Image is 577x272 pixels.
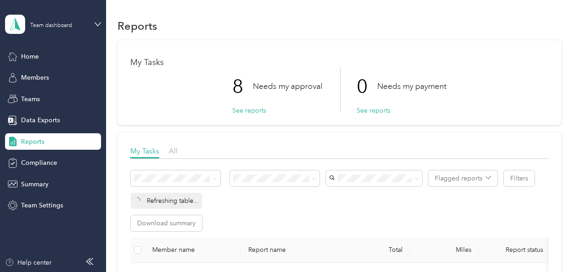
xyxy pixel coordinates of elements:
[232,67,253,106] p: 8
[377,81,446,92] p: Needs my payment
[21,115,60,125] span: Data Exports
[169,147,177,155] span: All
[130,58,549,67] h1: My Tasks
[131,215,202,231] button: Download summary
[417,246,471,254] div: Miles
[30,23,72,28] div: Team dashboard
[486,246,563,254] span: Report status
[21,158,57,168] span: Compliance
[504,170,534,186] button: Filters
[21,137,44,147] span: Reports
[241,238,342,263] th: Report name
[21,52,39,61] span: Home
[232,106,266,115] button: See reports
[131,193,202,209] div: Refreshing table...
[357,67,377,106] p: 0
[21,180,48,189] span: Summary
[21,94,40,104] span: Teams
[118,21,157,31] h1: Reports
[21,201,63,210] span: Team Settings
[21,73,49,82] span: Members
[152,246,234,254] div: Member name
[253,81,322,92] p: Needs my approval
[349,246,403,254] div: Total
[428,170,497,186] button: Flagged reports
[145,238,241,263] th: Member name
[130,147,159,155] span: My Tasks
[5,258,52,267] button: Help center
[357,106,390,115] button: See reports
[526,221,577,272] iframe: Everlance-gr Chat Button Frame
